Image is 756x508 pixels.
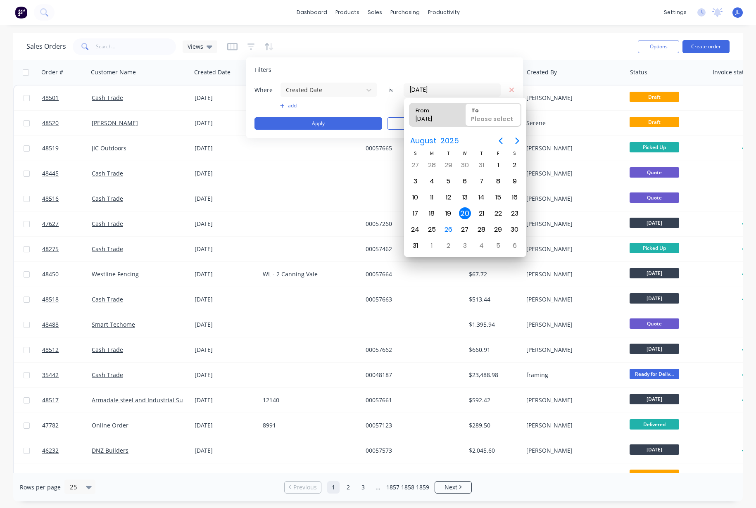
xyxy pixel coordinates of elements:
[194,68,231,76] div: Created Date
[195,446,256,455] div: [DATE]
[387,481,399,494] a: Page 1857
[42,388,92,413] a: 48517
[195,421,256,430] div: [DATE]
[42,270,59,278] span: 48450
[468,115,518,126] div: Please select
[92,119,138,127] a: [PERSON_NAME]
[630,344,679,354] span: [DATE]
[366,144,457,152] div: 00057665
[195,245,256,253] div: [DATE]
[195,94,256,102] div: [DATE]
[492,223,504,236] div: Friday, August 29, 2025
[459,240,471,252] div: Wednesday, September 3, 2025
[195,169,256,178] div: [DATE]
[442,223,454,236] div: Today, Tuesday, August 26, 2025
[409,207,421,220] div: Sunday, August 17, 2025
[42,144,59,152] span: 48519
[42,161,92,186] a: 48445
[526,295,618,304] div: [PERSON_NAME]
[387,117,515,130] button: Clear
[280,102,377,109] button: add
[195,270,256,278] div: [DATE]
[42,472,59,480] span: 48515
[630,470,679,480] span: Draft
[402,481,414,494] a: Page 1858
[92,144,126,152] a: JIC Outdoors
[92,94,123,102] a: Cash Trade
[469,346,517,354] div: $660.91
[630,243,679,253] span: Picked Up
[442,240,454,252] div: Tuesday, September 2, 2025
[42,413,92,438] a: 47782
[92,446,128,454] a: DNZ Builders
[630,419,679,430] span: Delivered
[492,191,504,204] div: Friday, August 15, 2025
[509,207,521,220] div: Saturday, August 23, 2025
[342,481,354,494] a: Page 2
[630,394,679,404] span: [DATE]
[475,240,488,252] div: Thursday, September 4, 2025
[42,186,92,211] a: 48516
[475,223,488,236] div: Thursday, August 28, 2025
[526,346,618,354] div: [PERSON_NAME]
[492,159,504,171] div: Friday, August 1, 2025
[423,150,440,157] div: M
[195,371,256,379] div: [DATE]
[92,169,123,177] a: Cash Trade
[407,150,423,157] div: S
[42,211,92,236] a: 47627
[42,337,92,362] a: 48512
[526,195,618,203] div: [PERSON_NAME]
[188,42,203,51] span: Views
[469,371,517,379] div: $23,488.98
[638,40,679,53] button: Options
[473,150,490,157] div: T
[42,396,59,404] span: 48517
[424,6,464,19] div: productivity
[195,346,256,354] div: [DATE]
[42,136,92,161] a: 48519
[630,142,679,152] span: Picked Up
[366,446,457,455] div: 00057573
[526,472,618,480] div: [PERSON_NAME]
[526,245,618,253] div: [PERSON_NAME]
[357,481,369,494] a: Page 3
[526,371,618,379] div: framing
[364,6,386,19] div: sales
[469,446,517,455] div: $2,045.60
[438,133,461,148] span: 2025
[459,223,471,236] div: Wednesday, August 27, 2025
[526,270,618,278] div: [PERSON_NAME]
[42,220,59,228] span: 47627
[509,240,521,252] div: Saturday, September 6, 2025
[469,396,517,404] div: $592.42
[366,220,457,228] div: 00057260
[42,446,59,455] span: 46232
[509,223,521,236] div: Saturday, August 30, 2025
[92,245,123,253] a: Cash Trade
[26,43,66,50] h1: Sales Orders
[526,119,618,127] div: Serene
[42,438,92,463] a: 46232
[42,245,59,253] span: 48275
[254,117,382,130] button: Apply
[42,237,92,261] a: 48275
[492,207,504,220] div: Friday, August 22, 2025
[509,133,525,149] button: Next page
[492,240,504,252] div: Friday, September 5, 2025
[293,483,317,491] span: Previous
[372,481,384,494] a: Jump forward
[630,293,679,304] span: [DATE]
[42,320,59,329] span: 48488
[468,103,518,115] div: To
[195,295,256,304] div: [DATE]
[409,223,421,236] div: Sunday, August 24, 2025
[366,396,457,404] div: 00057661
[469,421,517,430] div: $289.50
[42,312,92,337] a: 48488
[42,421,59,430] span: 47782
[735,9,740,16] span: JL
[475,191,488,204] div: Thursday, August 14, 2025
[263,270,354,278] div: WL - 2 Canning Vale
[459,175,471,188] div: Wednesday, August 6, 2025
